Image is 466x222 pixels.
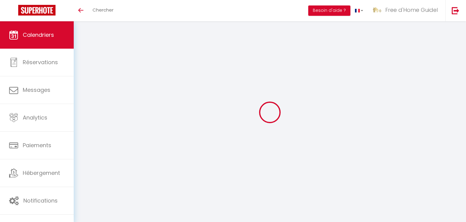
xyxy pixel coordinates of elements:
img: ... [372,5,381,15]
span: Paiements [23,141,51,149]
img: logout [452,7,459,14]
span: Messages [23,86,50,94]
span: Analytics [23,114,47,121]
span: Réservations [23,58,58,66]
span: Hébergement [23,169,60,177]
span: Chercher [93,7,113,13]
span: Notifications [23,197,58,204]
button: Besoin d'aide ? [308,5,350,16]
img: Super Booking [18,5,56,16]
span: Calendriers [23,31,54,39]
span: Free d'Home Guidel [385,6,438,14]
